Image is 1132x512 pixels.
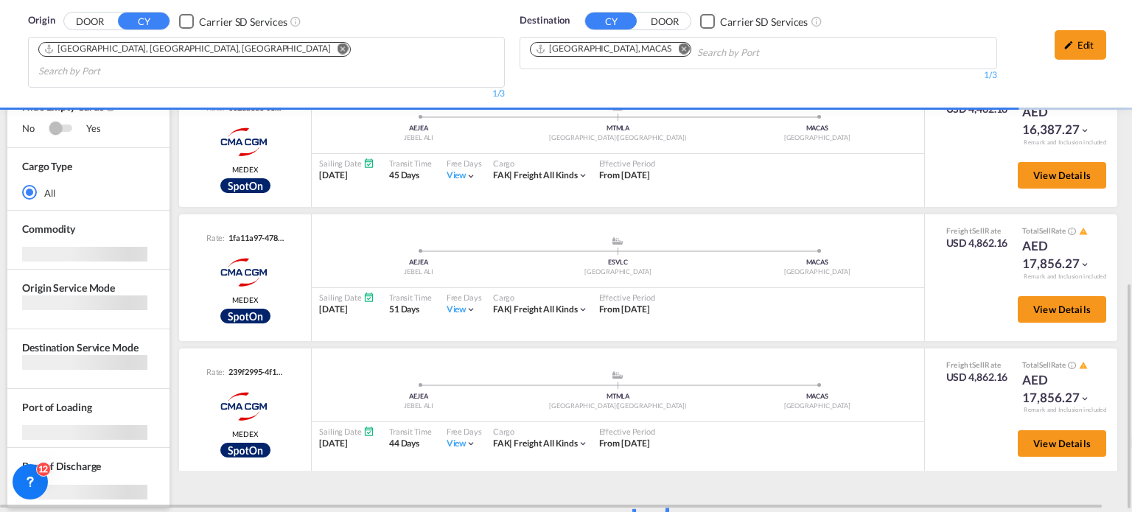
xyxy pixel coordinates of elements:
[38,60,178,83] input: Search by Port
[328,43,350,57] button: Remove
[972,226,985,235] span: Sell
[319,292,374,303] div: Sailing Date
[43,43,334,55] div: Press delete to remove this chip.
[718,392,917,401] div: MACAS
[1018,430,1106,457] button: View Details
[22,281,115,294] span: Origin Service Mode
[389,426,432,437] div: Transit Time
[700,13,808,29] md-checkbox: Checkbox No Ink
[1039,360,1051,369] span: Sell
[599,426,655,437] div: Effective Period
[599,169,650,180] span: From [DATE]
[520,13,570,28] span: Destination
[220,443,270,457] div: Rollable available
[363,426,374,437] md-icon: Schedules Available
[389,169,432,182] div: 45 Days
[220,309,270,323] div: Rollable available
[389,292,432,303] div: Transit Time
[585,13,637,29] button: CY
[1022,360,1096,371] div: Total Rate
[1013,406,1117,414] div: Remark and Inclusion included
[1022,237,1096,273] div: AED 17,856.27
[64,13,116,30] button: DOOR
[220,443,270,457] img: CMA_CGM_Spot.png
[319,392,518,401] div: AEJEA
[518,267,717,277] div: [GEOGRAPHIC_DATA]
[363,292,374,303] md-icon: Schedules Available
[206,366,226,377] span: Rate:
[1077,226,1088,237] button: icon-alert
[946,102,1008,116] div: USD 4,462.16
[1039,226,1051,235] span: Sell
[493,438,578,450] div: freight all kinds
[447,292,482,303] div: Free Days
[179,13,287,29] md-checkbox: Checkbox No Ink
[1080,393,1090,404] md-icon: icon-chevron-down
[28,13,55,28] span: Origin
[319,267,518,277] div: JEBEL ALI
[493,158,588,169] div: Cargo
[1077,360,1088,371] button: icon-alert
[22,159,72,174] div: Cargo Type
[1013,138,1117,147] div: Remark and Inclusion included
[232,164,258,175] span: MEDEX
[206,232,226,243] span: Rate:
[509,438,512,449] span: |
[319,258,518,267] div: AEJEA
[36,38,497,83] md-chips-wrap: Chips container. Use arrow keys to select chips.
[22,185,155,200] md-radio-button: All
[718,124,917,133] div: MACAS
[199,15,287,29] div: Carrier SD Services
[363,158,374,169] md-icon: Schedules Available
[599,438,650,450] div: From 12 Sep 2025
[118,13,170,29] button: CY
[1080,259,1090,270] md-icon: icon-chevron-down
[232,295,258,305] span: MEDEX
[946,360,1008,370] div: Freight Rate
[946,225,1008,236] div: Freight Rate
[447,426,482,437] div: Free Days
[493,304,514,315] span: FAK
[319,158,374,169] div: Sailing Date
[493,304,578,316] div: freight all kinds
[1018,296,1106,323] button: View Details
[668,43,691,57] button: Remove
[466,171,476,181] md-icon: icon-chevron-down
[518,392,717,401] div: MTMLA
[319,401,518,411] div: JEBEL ALI
[22,401,92,413] span: Port of Loading
[22,222,75,235] span: Commodity
[535,43,671,55] div: Casablanca, MACAS
[520,69,996,82] div: 1/3
[466,304,476,315] md-icon: icon-chevron-down
[22,122,49,136] span: No
[518,124,717,133] div: MTMLA
[1063,40,1074,50] md-icon: icon-pencil
[493,169,514,180] span: FAK
[528,38,843,65] md-chips-wrap: Chips container. Use arrow keys to select chips.
[1033,169,1091,181] span: View Details
[319,438,374,450] div: [DATE]
[518,133,717,143] div: [GEOGRAPHIC_DATA]([GEOGRAPHIC_DATA])
[389,304,432,316] div: 51 Days
[578,170,588,180] md-icon: icon-chevron-down
[208,124,282,161] img: CMACGM Spot
[509,169,512,180] span: |
[1018,162,1106,189] button: View Details
[599,169,650,182] div: From 01 Oct 2025
[639,13,691,30] button: DOOR
[1066,360,1076,371] button: Spot Rates are dynamic & can fluctuate with time
[946,236,1008,250] div: USD 4,862.16
[518,258,717,267] div: ESVLC
[1033,438,1091,449] span: View Details
[509,304,512,315] span: |
[811,15,822,27] md-icon: Unchecked: Search for CY (Container Yard) services for all selected carriers.Checked : Search for...
[1033,304,1091,315] span: View Details
[22,99,155,122] span: Hide Empty Cards
[599,438,650,449] span: From [DATE]
[389,158,432,169] div: Transit Time
[22,341,139,354] span: Destination Service Mode
[319,169,374,182] div: [DATE]
[319,426,374,437] div: Sailing Date
[718,133,917,143] div: [GEOGRAPHIC_DATA]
